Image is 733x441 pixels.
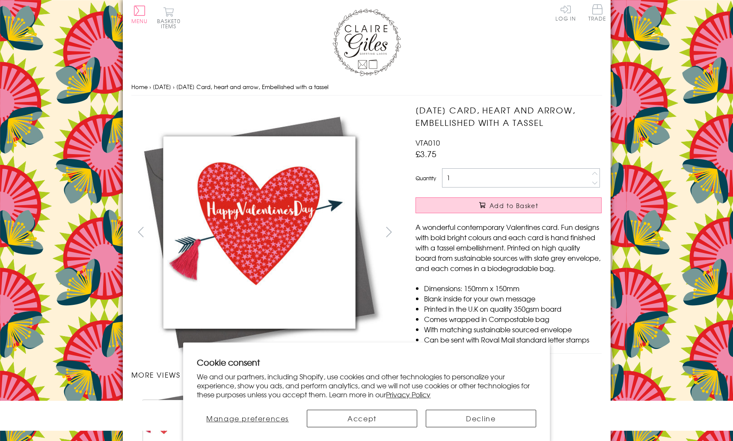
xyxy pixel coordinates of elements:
span: Trade [588,4,606,21]
span: Add to Basket [490,201,538,210]
li: Printed in the U.K on quality 350gsm board [424,304,602,314]
h2: Cookie consent [197,356,536,368]
button: Manage preferences [197,410,298,427]
li: With matching sustainable sourced envelope [424,324,602,334]
a: Privacy Policy [386,389,430,399]
h3: More views [131,369,399,380]
a: Home [131,83,148,91]
label: Quantity [415,174,436,182]
span: 0 items [161,17,181,30]
p: A wonderful contemporary Valentines card. Fun designs with bold bright colours and each card is h... [415,222,602,273]
button: Basket0 items [157,7,181,29]
span: › [173,83,175,91]
a: Trade [588,4,606,23]
li: Can be sent with Royal Mail standard letter stamps [424,334,602,345]
button: Menu [131,6,148,24]
span: VTA010 [415,137,440,148]
li: Comes wrapped in Compostable bag [424,314,602,324]
h1: [DATE] Card, heart and arrow, Embellished with a tassel [415,104,602,129]
img: Valentine's Day Card, heart and arrow, Embellished with a tassel [398,104,655,361]
nav: breadcrumbs [131,78,602,96]
span: Menu [131,17,148,25]
button: next [379,222,398,241]
p: We and our partners, including Shopify, use cookies and other technologies to personalize your ex... [197,372,536,399]
span: [DATE] Card, heart and arrow, Embellished with a tassel [176,83,329,91]
span: › [149,83,151,91]
button: Decline [426,410,536,427]
button: prev [131,222,151,241]
li: Blank inside for your own message [424,293,602,304]
li: Dimensions: 150mm x 150mm [424,283,602,293]
img: Claire Giles Greetings Cards [332,9,401,76]
button: Accept [307,410,417,427]
a: Log In [555,4,576,21]
a: [DATE] [153,83,171,91]
span: £3.75 [415,148,436,160]
img: Valentine's Day Card, heart and arrow, Embellished with a tassel [131,104,388,361]
button: Add to Basket [415,197,602,213]
span: Manage preferences [206,413,289,423]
